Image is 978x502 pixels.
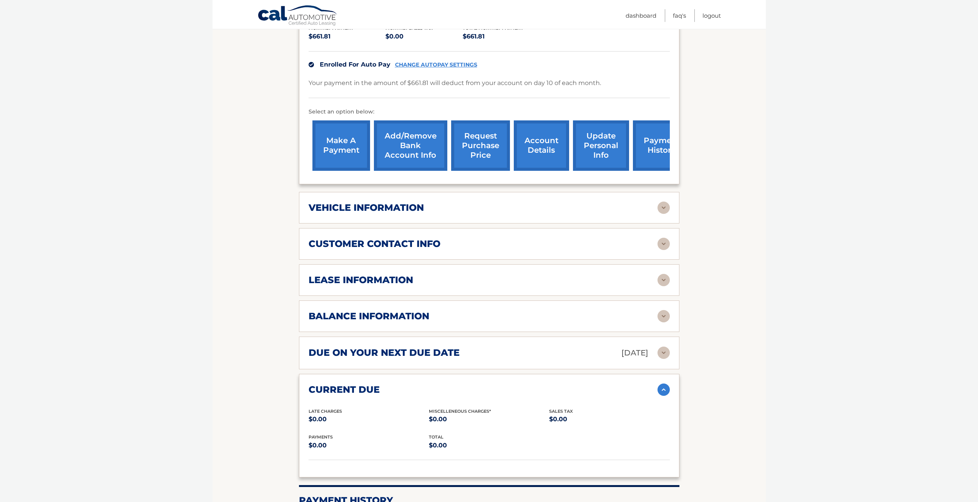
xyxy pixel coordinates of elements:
[658,384,670,396] img: accordion-active.svg
[658,274,670,286] img: accordion-rest.svg
[312,120,370,171] a: make a payment
[658,310,670,322] img: accordion-rest.svg
[385,31,463,42] p: $0.00
[309,414,429,425] p: $0.00
[309,202,424,213] h2: vehicle information
[309,384,380,395] h2: current due
[573,120,629,171] a: update personal info
[658,202,670,214] img: accordion-rest.svg
[309,62,314,67] img: check.svg
[309,440,429,451] p: $0.00
[702,9,721,22] a: Logout
[429,409,491,414] span: Miscelleneous Charges*
[429,434,443,440] span: total
[673,9,686,22] a: FAQ's
[309,78,601,88] p: Your payment in the amount of $661.81 will deduct from your account on day 10 of each month.
[429,440,549,451] p: $0.00
[451,120,510,171] a: request purchase price
[309,274,413,286] h2: lease information
[658,347,670,359] img: accordion-rest.svg
[374,120,447,171] a: Add/Remove bank account info
[309,310,429,322] h2: balance information
[429,414,549,425] p: $0.00
[549,414,669,425] p: $0.00
[658,238,670,250] img: accordion-rest.svg
[395,62,477,68] a: CHANGE AUTOPAY SETTINGS
[309,347,460,359] h2: due on your next due date
[463,31,540,42] p: $661.81
[309,238,440,250] h2: customer contact info
[309,31,386,42] p: $661.81
[309,409,342,414] span: Late Charges
[514,120,569,171] a: account details
[309,107,670,117] p: Select an option below:
[621,346,648,360] p: [DATE]
[320,61,390,68] span: Enrolled For Auto Pay
[257,5,338,27] a: Cal Automotive
[626,9,656,22] a: Dashboard
[549,409,573,414] span: Sales Tax
[309,434,333,440] span: payments
[633,120,691,171] a: payment history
